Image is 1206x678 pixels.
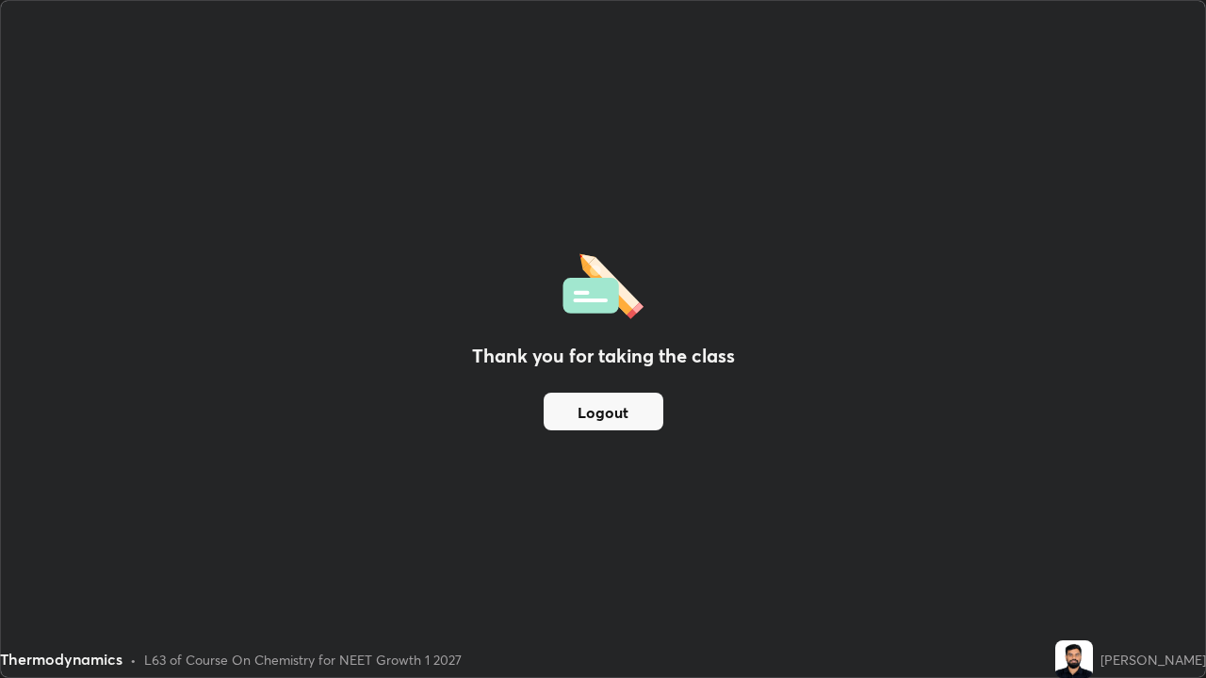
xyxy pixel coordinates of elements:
[1100,650,1206,670] div: [PERSON_NAME]
[472,342,735,370] h2: Thank you for taking the class
[562,248,644,319] img: offlineFeedback.1438e8b3.svg
[1055,640,1093,678] img: 4925d321413647ba8554cd8cd00796ad.jpg
[544,393,663,430] button: Logout
[144,650,462,670] div: L63 of Course On Chemistry for NEET Growth 1 2027
[130,650,137,670] div: •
